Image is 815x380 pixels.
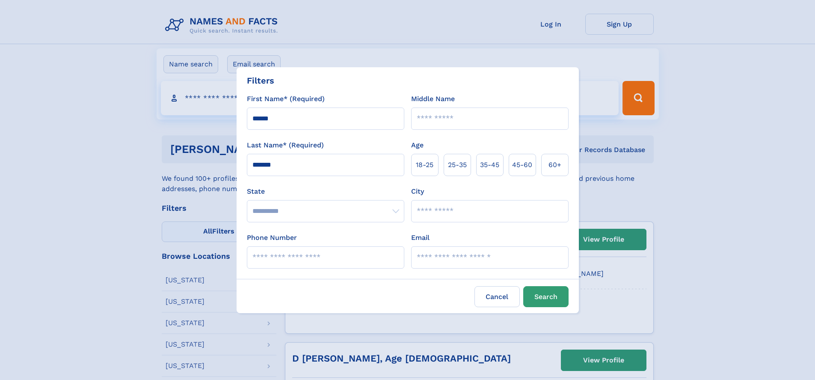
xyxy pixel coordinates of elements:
[523,286,569,307] button: Search
[416,160,433,170] span: 18‑25
[480,160,499,170] span: 35‑45
[247,74,274,87] div: Filters
[448,160,467,170] span: 25‑35
[411,94,455,104] label: Middle Name
[247,140,324,150] label: Last Name* (Required)
[247,94,325,104] label: First Name* (Required)
[247,186,404,197] label: State
[548,160,561,170] span: 60+
[512,160,532,170] span: 45‑60
[411,140,424,150] label: Age
[411,186,424,197] label: City
[247,233,297,243] label: Phone Number
[474,286,520,307] label: Cancel
[411,233,430,243] label: Email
